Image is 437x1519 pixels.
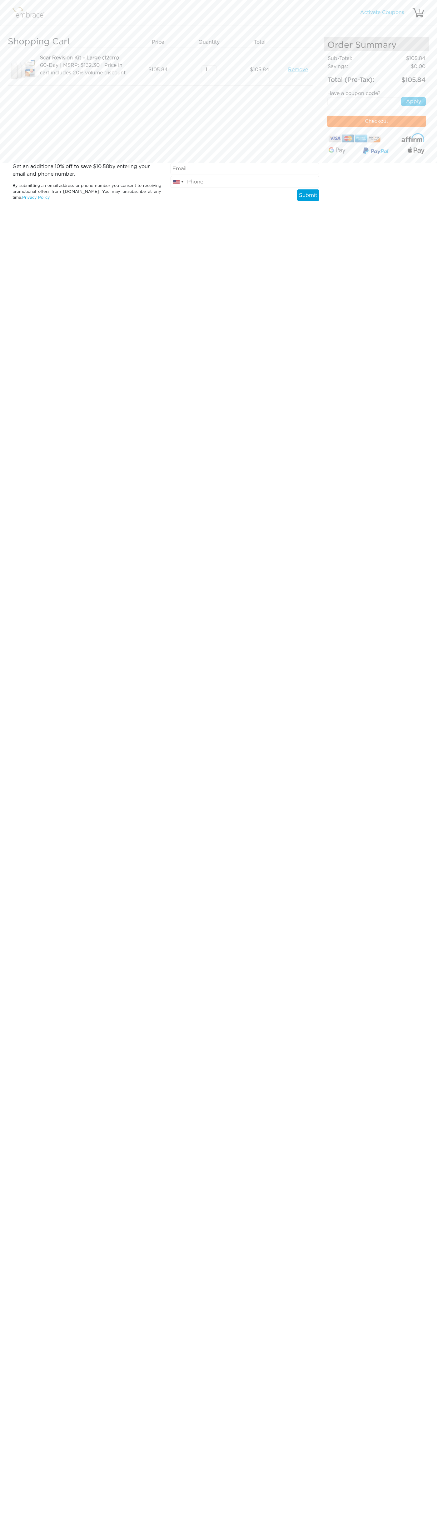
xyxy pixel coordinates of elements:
[297,189,319,201] button: Submit
[381,71,426,85] td: 105.84
[237,37,288,48] div: Total
[288,66,308,73] a: Remove
[329,147,345,154] img: Google-Pay-Logo.svg
[327,63,381,71] td: Savings :
[327,116,426,127] button: Checkout
[55,164,60,169] span: 10
[323,90,430,97] div: Have a coupon code?
[401,97,426,106] button: Apply
[171,163,319,175] input: Email
[401,133,425,142] img: affirm-logo.svg
[412,7,425,19] img: cart
[8,54,39,85] img: b8104fea-8da9-11e7-a57a-02e45ca4b85b.jpeg
[40,54,130,62] div: Scar Revision Kit - Large (12cm)
[360,10,404,15] a: Activate Coupons
[96,164,109,169] span: 10.58
[381,54,426,63] td: 105.84
[11,5,52,21] img: logo.png
[12,163,161,178] p: Get an additional % off to save $ by entering your email and phone number.
[135,37,186,48] div: Price
[171,176,185,188] div: United States: +1
[40,62,130,77] div: 60-Day | MSRP: $132.30 | Price in cart includes 20% volume discount
[408,147,425,154] img: fullApplePay.png
[329,133,381,144] img: credit-cards.png
[413,7,425,15] div: 1
[148,66,168,73] span: 105.84
[327,71,381,85] td: Total (Pre-Tax):
[198,38,220,46] span: Quantity
[412,10,425,15] a: 1
[324,37,429,51] h4: Order Summary
[22,196,50,200] a: Privacy Policy
[381,63,426,71] td: 0.00
[250,66,269,73] span: 105.84
[363,146,389,157] img: paypal-v3.png
[8,37,130,48] h3: Shopping Cart
[12,183,161,201] p: By submitting an email address or phone number you consent to receiving promotional offers from [...
[171,176,319,188] input: Phone
[327,54,381,63] td: Sub-Total:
